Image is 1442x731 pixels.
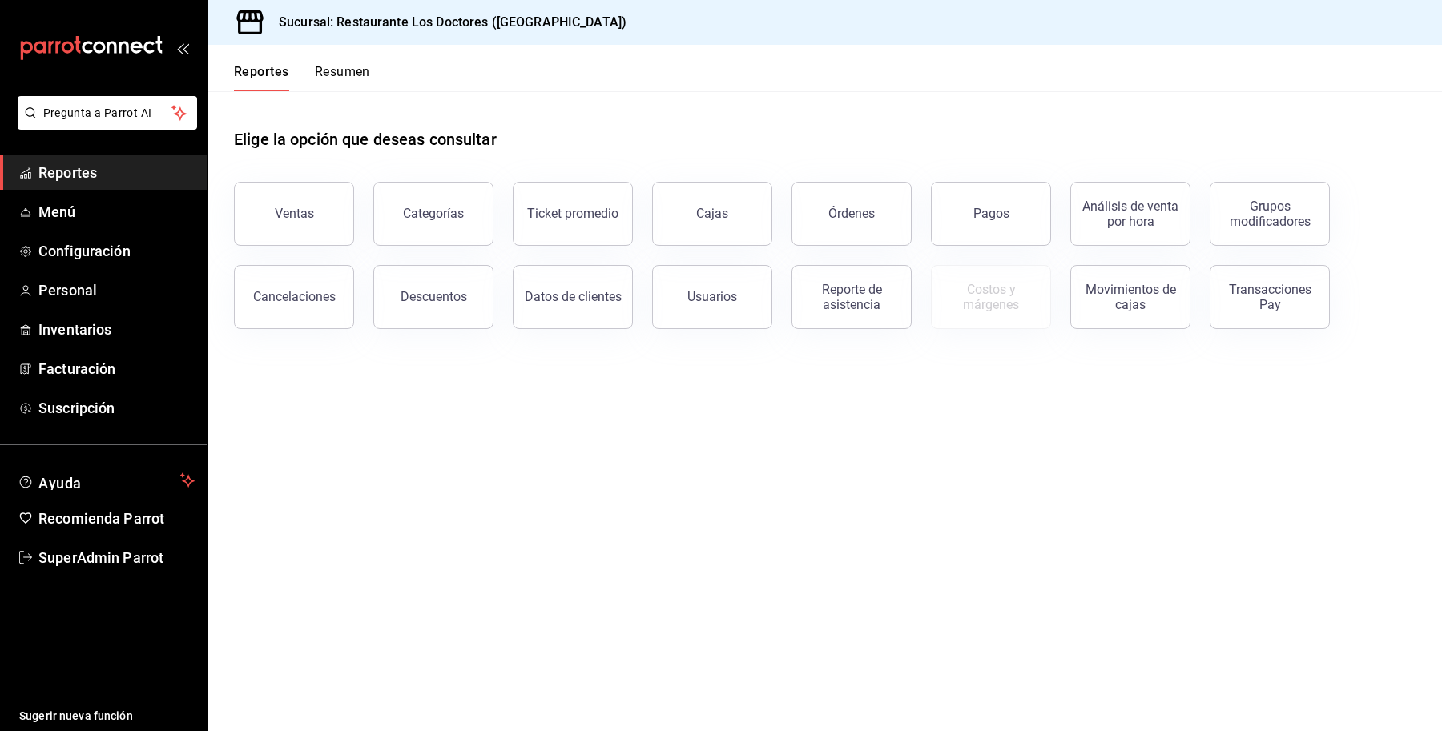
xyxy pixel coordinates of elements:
[1070,265,1190,329] button: Movimientos de cajas
[687,289,737,304] div: Usuarios
[802,282,901,312] div: Reporte de asistencia
[1081,282,1180,312] div: Movimientos de cajas
[176,42,189,54] button: open_drawer_menu
[373,182,493,246] button: Categorías
[266,13,626,32] h3: Sucursal: Restaurante Los Doctores ([GEOGRAPHIC_DATA])
[373,265,493,329] button: Descuentos
[38,319,195,340] span: Inventarios
[401,289,467,304] div: Descuentos
[513,265,633,329] button: Datos de clientes
[931,265,1051,329] button: Contrata inventarios para ver este reporte
[38,240,195,262] span: Configuración
[1081,199,1180,229] div: Análisis de venta por hora
[38,508,195,529] span: Recomienda Parrot
[973,206,1009,221] div: Pagos
[19,708,195,725] span: Sugerir nueva función
[38,471,174,490] span: Ayuda
[38,358,195,380] span: Facturación
[18,96,197,130] button: Pregunta a Parrot AI
[234,127,497,151] h1: Elige la opción que deseas consultar
[1210,265,1330,329] button: Transacciones Pay
[1220,282,1319,312] div: Transacciones Pay
[403,206,464,221] div: Categorías
[234,182,354,246] button: Ventas
[1070,182,1190,246] button: Análisis de venta por hora
[38,279,195,301] span: Personal
[38,547,195,568] span: SuperAdmin Parrot
[38,397,195,419] span: Suscripción
[38,162,195,183] span: Reportes
[791,265,912,329] button: Reporte de asistencia
[652,265,772,329] button: Usuarios
[234,64,370,91] div: navigation tabs
[791,182,912,246] button: Órdenes
[1220,199,1319,229] div: Grupos modificadores
[696,204,729,223] div: Cajas
[253,289,336,304] div: Cancelaciones
[931,182,1051,246] button: Pagos
[941,282,1041,312] div: Costos y márgenes
[234,64,289,91] button: Reportes
[513,182,633,246] button: Ticket promedio
[828,206,875,221] div: Órdenes
[38,201,195,223] span: Menú
[234,265,354,329] button: Cancelaciones
[1210,182,1330,246] button: Grupos modificadores
[652,182,772,246] a: Cajas
[527,206,618,221] div: Ticket promedio
[525,289,622,304] div: Datos de clientes
[275,206,314,221] div: Ventas
[315,64,370,91] button: Resumen
[43,105,172,122] span: Pregunta a Parrot AI
[11,116,197,133] a: Pregunta a Parrot AI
